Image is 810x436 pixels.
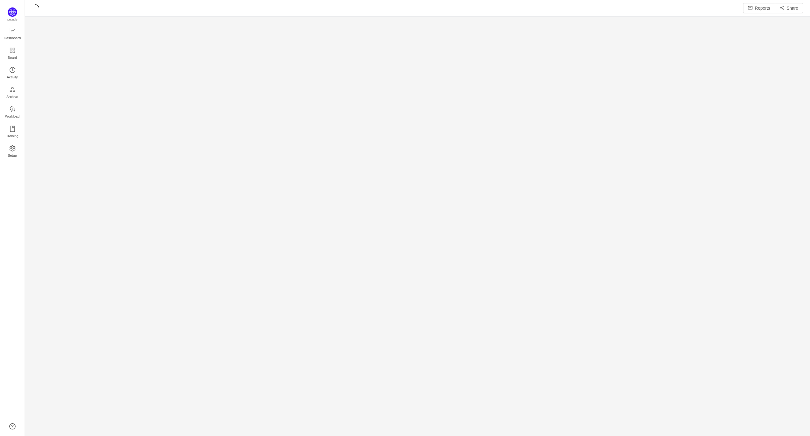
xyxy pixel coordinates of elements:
img: Quantify [8,7,17,17]
i: icon: team [9,106,16,112]
i: icon: gold [9,86,16,93]
a: Board [9,48,16,60]
i: icon: history [9,67,16,73]
span: Training [6,130,18,142]
button: icon: mailReports [743,3,775,13]
span: Dashboard [4,32,21,44]
a: Training [9,126,16,138]
span: Workload [5,110,20,123]
span: Setup [8,149,17,162]
i: icon: book [9,126,16,132]
a: Activity [9,67,16,80]
i: icon: loading [32,4,39,12]
span: Board [8,51,17,64]
a: Archive [9,87,16,99]
i: icon: appstore [9,47,16,53]
button: icon: share-altShare [775,3,803,13]
a: icon: question-circle [9,423,16,429]
span: Activity [7,71,18,83]
a: Workload [9,106,16,119]
span: Archive [7,90,18,103]
a: Setup [9,146,16,158]
i: icon: line-chart [9,28,16,34]
span: Quantify [7,18,18,21]
i: icon: setting [9,145,16,151]
a: Dashboard [9,28,16,40]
